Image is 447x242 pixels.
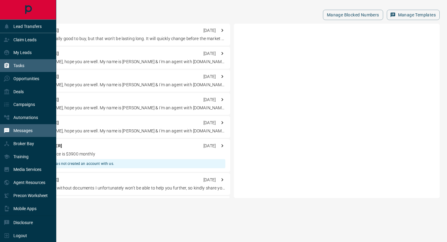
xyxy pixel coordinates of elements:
[203,120,216,126] p: [DATE]
[203,50,216,57] p: [DATE]
[26,36,225,42] p: The market is really good to buy, but that won’t be lasting long. It will quickly change before t...
[26,151,225,157] p: Close to Uoft Price is $3900 monthly
[387,10,440,20] button: Manage Templates
[26,82,225,88] p: Hi [PERSON_NAME], hope you are well. My name is [PERSON_NAME] & I'm an agent with [DOMAIN_NAME] I...
[203,177,216,183] p: [DATE]
[26,128,225,134] p: Hi [PERSON_NAME], hope you are well. My name is [PERSON_NAME] & I'm an agent with [DOMAIN_NAME] I...
[26,105,225,111] p: Hi [PERSON_NAME], hope you are well. My name is [PERSON_NAME] & I'm an agent with [DOMAIN_NAME] I...
[203,27,216,34] p: [DATE]
[203,97,216,103] p: [DATE]
[203,73,216,80] p: [DATE]
[38,159,114,168] div: This lead has not created an account with us.
[203,143,216,149] p: [DATE]
[323,10,383,20] button: Manage Blocked Numbers
[26,59,225,65] p: Hi [PERSON_NAME], hope you are well. My name is [PERSON_NAME] & I'm an agent with [DOMAIN_NAME] I...
[26,185,225,191] p: I mentioned her, without documents I unfortunately won’t be able to help you further, so kindly s...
